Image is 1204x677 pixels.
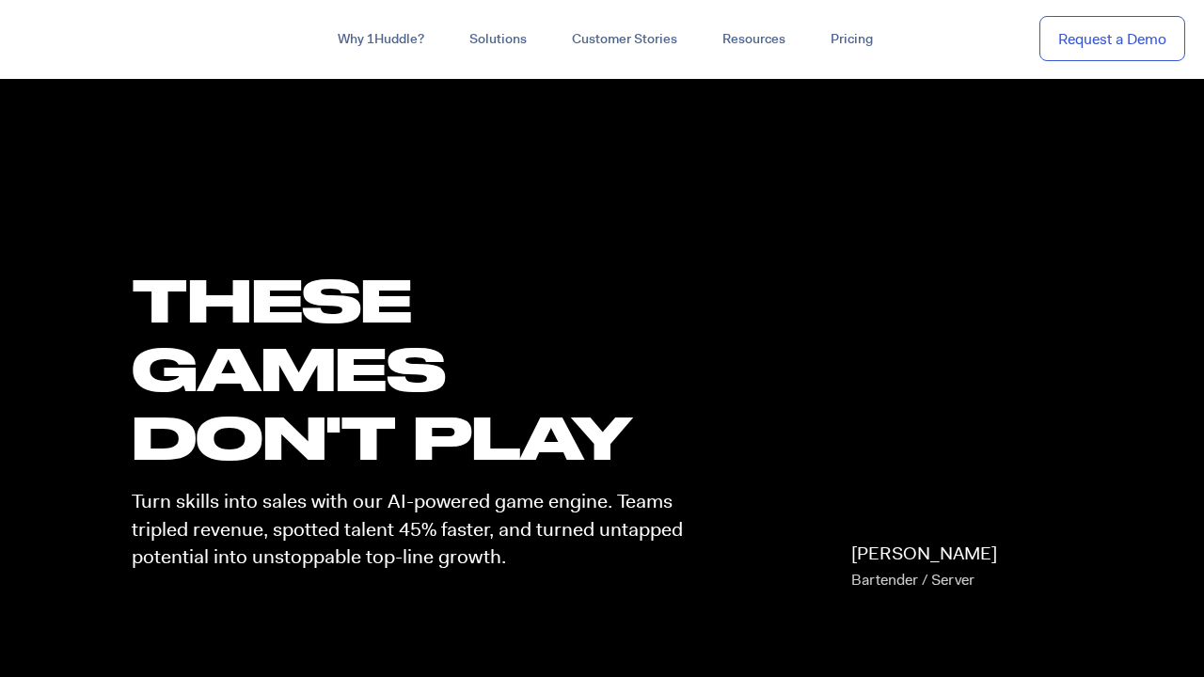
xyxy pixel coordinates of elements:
[19,21,153,56] img: ...
[851,541,997,593] p: [PERSON_NAME]
[447,23,549,56] a: Solutions
[851,570,974,590] span: Bartender / Server
[1039,16,1185,62] a: Request a Demo
[132,265,700,472] h1: these GAMES DON'T PLAY
[132,488,700,571] p: Turn skills into sales with our AI-powered game engine. Teams tripled revenue, spotted talent 45%...
[549,23,700,56] a: Customer Stories
[808,23,895,56] a: Pricing
[700,23,808,56] a: Resources
[315,23,447,56] a: Why 1Huddle?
